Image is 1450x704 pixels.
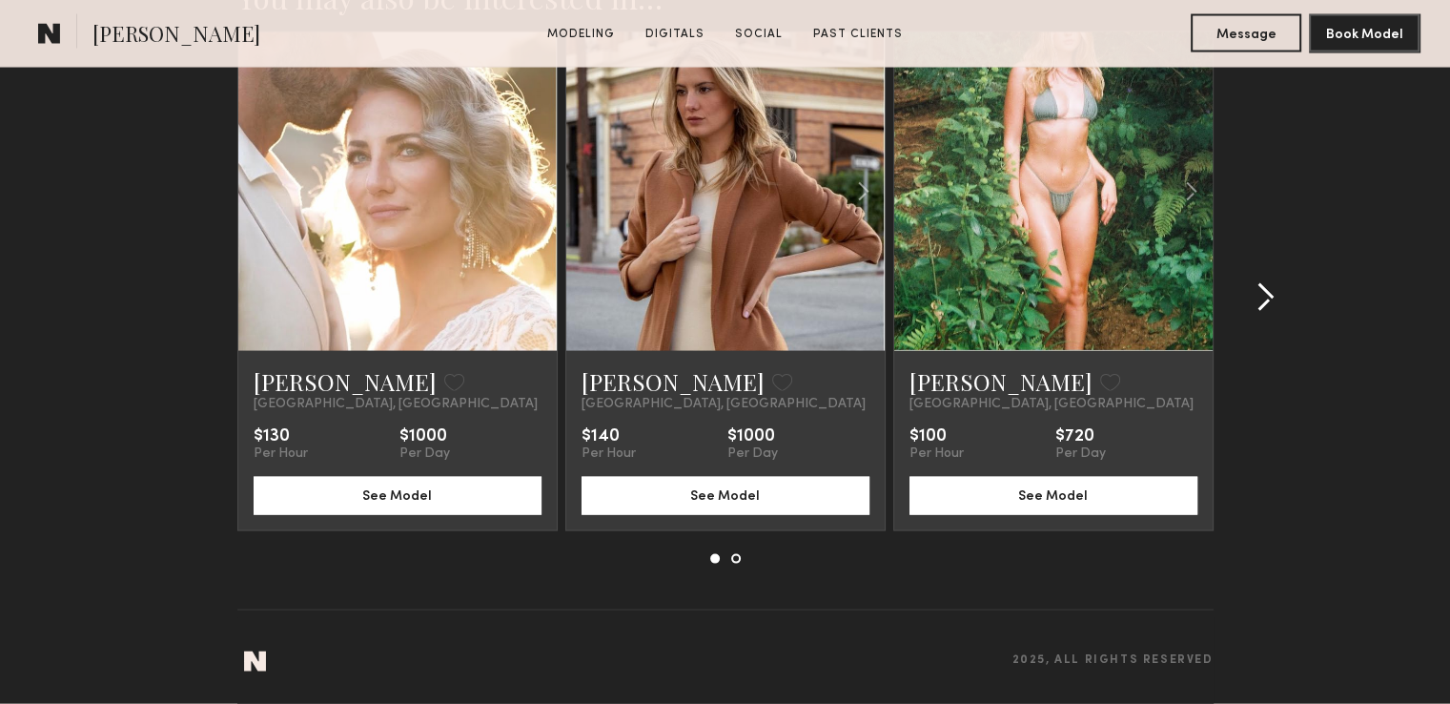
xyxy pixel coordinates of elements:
div: Per Hour [909,446,964,462]
a: [PERSON_NAME] [582,366,765,397]
div: $1000 [727,427,778,446]
button: See Model [909,477,1197,515]
a: Past Clients [806,26,910,43]
div: Per Day [399,446,450,462]
a: See Model [909,487,1197,503]
div: $140 [582,427,636,446]
span: [GEOGRAPHIC_DATA], [GEOGRAPHIC_DATA] [254,397,538,412]
a: See Model [254,487,541,503]
div: $1000 [399,427,450,446]
div: Per Hour [254,446,308,462]
span: [GEOGRAPHIC_DATA], [GEOGRAPHIC_DATA] [582,397,866,412]
span: [PERSON_NAME] [92,19,260,52]
a: See Model [582,487,869,503]
a: [PERSON_NAME] [254,366,437,397]
div: Per Hour [582,446,636,462]
a: Modeling [540,26,623,43]
button: See Model [582,477,869,515]
a: Social [727,26,790,43]
span: [GEOGRAPHIC_DATA], [GEOGRAPHIC_DATA] [909,397,1194,412]
div: Per Day [1055,446,1106,462]
span: 2025, all rights reserved [1012,654,1214,667]
a: Book Model [1309,25,1419,41]
button: Message [1191,14,1301,52]
button: Book Model [1309,14,1419,52]
div: Per Day [727,446,778,462]
div: $720 [1055,427,1106,446]
a: Digitals [638,26,712,43]
div: $130 [254,427,308,446]
button: See Model [254,477,541,515]
div: $100 [909,427,964,446]
a: [PERSON_NAME] [909,366,1093,397]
